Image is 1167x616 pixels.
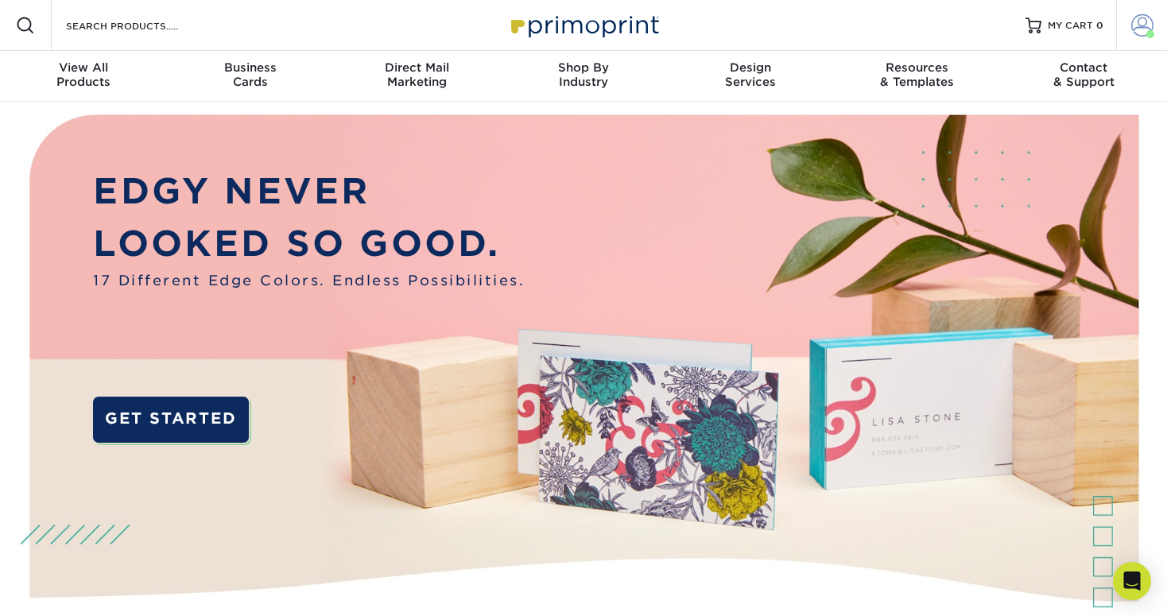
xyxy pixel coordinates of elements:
span: Contact [1000,60,1167,75]
a: Resources& Templates [834,51,1001,102]
div: Industry [500,60,667,89]
a: GET STARTED [93,397,248,443]
p: EDGY NEVER [93,165,525,218]
div: & Templates [834,60,1001,89]
a: Contact& Support [1000,51,1167,102]
span: Direct Mail [333,60,500,75]
span: Resources [834,60,1001,75]
span: 17 Different Edge Colors. Endless Possibilities. [93,270,525,291]
div: & Support [1000,60,1167,89]
a: DesignServices [667,51,834,102]
input: SEARCH PRODUCTS..... [64,16,219,35]
p: LOOKED SO GOOD. [93,218,525,270]
span: MY CART [1048,19,1093,33]
a: Direct MailMarketing [333,51,500,102]
span: Business [167,60,334,75]
img: Primoprint [504,8,663,42]
span: Design [667,60,834,75]
iframe: Google Customer Reviews [4,568,135,610]
a: Shop ByIndustry [500,51,667,102]
div: Marketing [333,60,500,89]
span: 0 [1096,20,1103,31]
div: Open Intercom Messenger [1113,562,1151,600]
div: Services [667,60,834,89]
span: Shop By [500,60,667,75]
a: BusinessCards [167,51,334,102]
div: Cards [167,60,334,89]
